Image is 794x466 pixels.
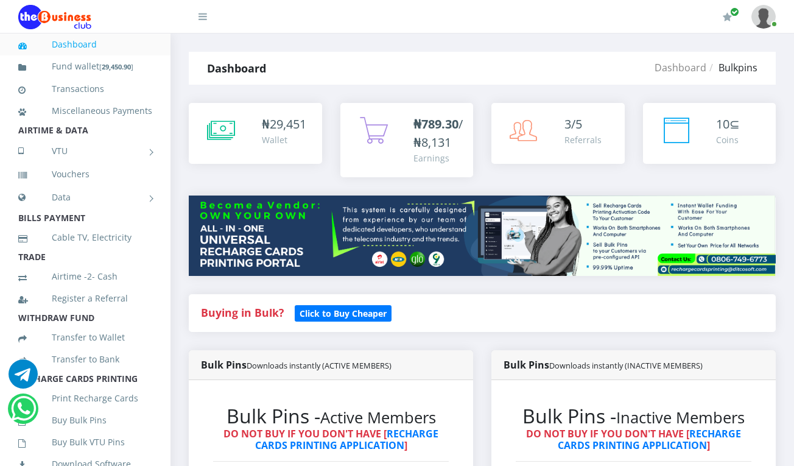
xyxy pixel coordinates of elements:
[706,60,757,75] li: Bulkpins
[9,369,38,389] a: Chat for support
[716,133,740,146] div: Coins
[564,116,582,132] span: 3/5
[207,61,266,76] strong: Dashboard
[564,133,602,146] div: Referrals
[504,358,703,372] strong: Bulk Pins
[413,116,463,150] span: /₦8,131
[723,12,732,22] i: Renew/Upgrade Subscription
[413,116,458,132] b: ₦789.30
[730,7,739,16] span: Renew/Upgrade Subscription
[11,403,36,423] a: Chat for support
[18,182,152,213] a: Data
[491,103,625,164] a: 3/5 Referrals
[189,103,322,164] a: ₦29,451 Wallet
[213,404,449,428] h2: Bulk Pins -
[320,407,436,428] small: Active Members
[262,133,306,146] div: Wallet
[300,308,387,319] b: Click to Buy Cheaper
[655,61,706,74] a: Dashboard
[189,196,776,276] img: multitenant_rcp.png
[18,75,152,103] a: Transactions
[413,152,463,164] div: Earnings
[18,345,152,373] a: Transfer to Bank
[18,428,152,456] a: Buy Bulk VTU Pins
[18,160,152,188] a: Vouchers
[99,62,133,71] small: [ ]
[18,323,152,351] a: Transfer to Wallet
[716,116,729,132] span: 10
[616,407,745,428] small: Inactive Members
[102,62,131,71] b: 29,450.90
[18,384,152,412] a: Print Recharge Cards
[262,115,306,133] div: ₦
[270,116,306,132] span: 29,451
[295,305,392,320] a: Click to Buy Cheaper
[223,427,438,452] strong: DO NOT BUY IF YOU DON'T HAVE [ ]
[516,404,751,428] h2: Bulk Pins -
[201,358,392,372] strong: Bulk Pins
[18,224,152,252] a: Cable TV, Electricity
[18,97,152,125] a: Miscellaneous Payments
[18,263,152,291] a: Airtime -2- Cash
[247,360,392,371] small: Downloads instantly (ACTIVE MEMBERS)
[716,115,740,133] div: ⊆
[340,103,474,177] a: ₦789.30/₦8,131 Earnings
[18,406,152,434] a: Buy Bulk Pins
[558,427,742,452] a: RECHARGE CARDS PRINTING APPLICATION
[18,284,152,312] a: Register a Referral
[751,5,776,29] img: User
[526,427,741,452] strong: DO NOT BUY IF YOU DON'T HAVE [ ]
[18,52,152,81] a: Fund wallet[29,450.90]
[18,30,152,58] a: Dashboard
[18,136,152,166] a: VTU
[549,360,703,371] small: Downloads instantly (INACTIVE MEMBERS)
[18,5,91,29] img: Logo
[255,427,439,452] a: RECHARGE CARDS PRINTING APPLICATION
[201,305,284,320] strong: Buying in Bulk?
